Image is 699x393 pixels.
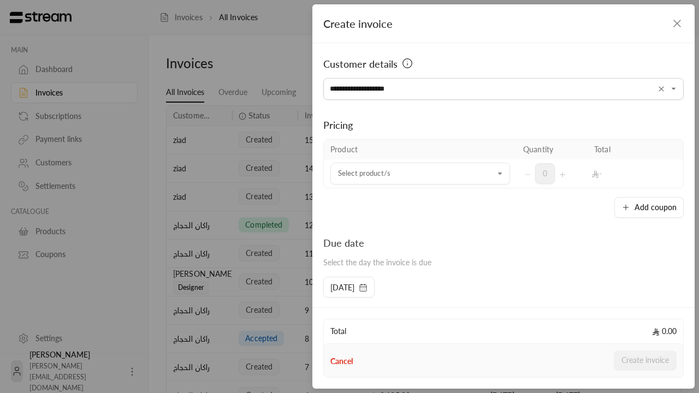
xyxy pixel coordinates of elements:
th: Total [588,140,659,159]
th: Quantity [517,140,588,159]
button: Cancel [330,356,353,367]
span: [DATE] [330,282,354,293]
td: - [588,159,659,188]
span: Total [330,326,346,337]
span: Create invoice [323,17,393,30]
button: Add coupon [614,197,684,218]
button: Open [494,167,507,180]
div: Pricing [323,117,684,133]
span: Select the day the invoice is due [323,258,431,267]
div: Due date [323,235,431,251]
button: Clear [655,82,668,96]
span: Customer details [323,56,398,72]
th: Product [324,140,517,159]
table: Selected Products [323,139,684,188]
button: Open [667,82,680,96]
span: 0 [535,163,555,184]
span: 0.00 [652,326,677,337]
